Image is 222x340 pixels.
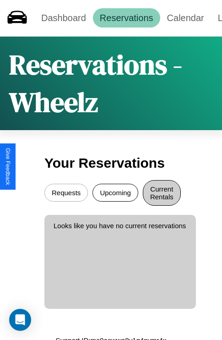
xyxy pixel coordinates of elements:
[44,151,178,175] h3: Your Reservations
[9,309,31,331] div: Open Intercom Messenger
[5,148,11,185] div: Give Feedback
[93,8,160,27] a: Reservations
[143,180,181,206] button: Current Rentals
[54,219,187,232] p: Looks like you have no current reservations
[160,8,211,27] a: Calendar
[34,8,93,27] a: Dashboard
[92,184,138,202] button: Upcoming
[9,46,213,121] h1: Reservations - Wheelz
[44,184,88,202] button: Requests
